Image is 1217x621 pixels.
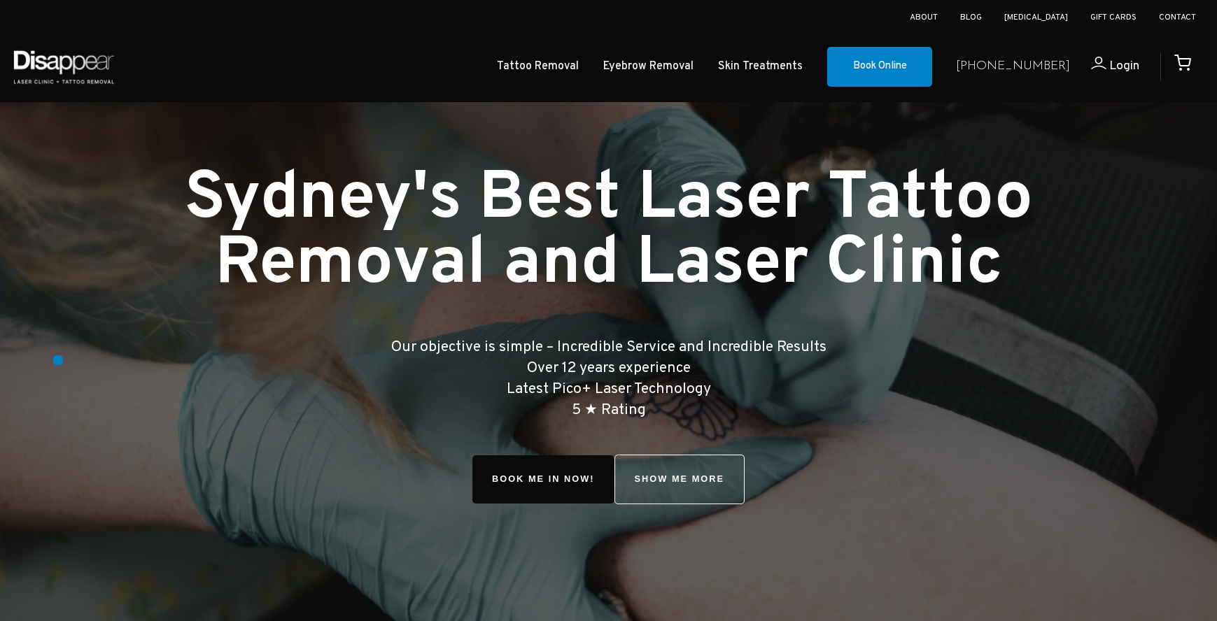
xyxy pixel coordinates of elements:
[1090,12,1137,23] a: Gift Cards
[1109,58,1139,74] span: Login
[718,57,803,77] a: Skin Treatments
[497,57,579,77] a: Tattoo Removal
[391,338,826,419] big: Our objective is simple – Incredible Service and Incredible Results Over 12 years experience Late...
[472,455,614,504] span: Book Me In!
[472,455,614,504] a: BOOK ME IN NOW!
[1159,12,1196,23] a: Contact
[910,12,938,23] a: About
[10,42,117,92] img: Disappear - Laser Clinic and Tattoo Removal Services in Sydney, Australia
[1004,12,1068,23] a: [MEDICAL_DATA]
[603,57,694,77] a: Eyebrow Removal
[1070,57,1139,77] a: Login
[827,47,932,87] a: Book Online
[130,168,1088,298] h1: Sydney's Best Laser Tattoo Removal and Laser Clinic
[960,12,982,23] a: Blog
[614,455,745,504] a: SHOW ME MORE
[956,57,1070,77] a: [PHONE_NUMBER]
